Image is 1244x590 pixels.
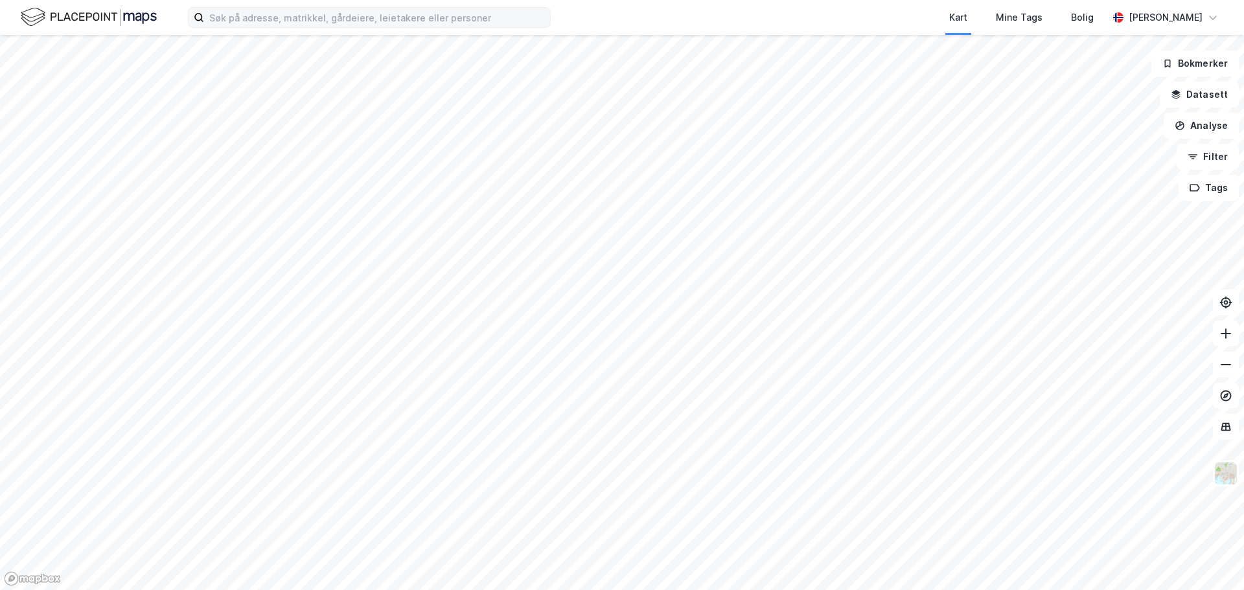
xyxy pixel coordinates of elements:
[1179,528,1244,590] iframe: Chat Widget
[949,10,967,25] div: Kart
[21,6,157,28] img: logo.f888ab2527a4732fd821a326f86c7f29.svg
[996,10,1042,25] div: Mine Tags
[1129,10,1203,25] div: [PERSON_NAME]
[204,8,550,27] input: Søk på adresse, matrikkel, gårdeiere, leietakere eller personer
[1071,10,1094,25] div: Bolig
